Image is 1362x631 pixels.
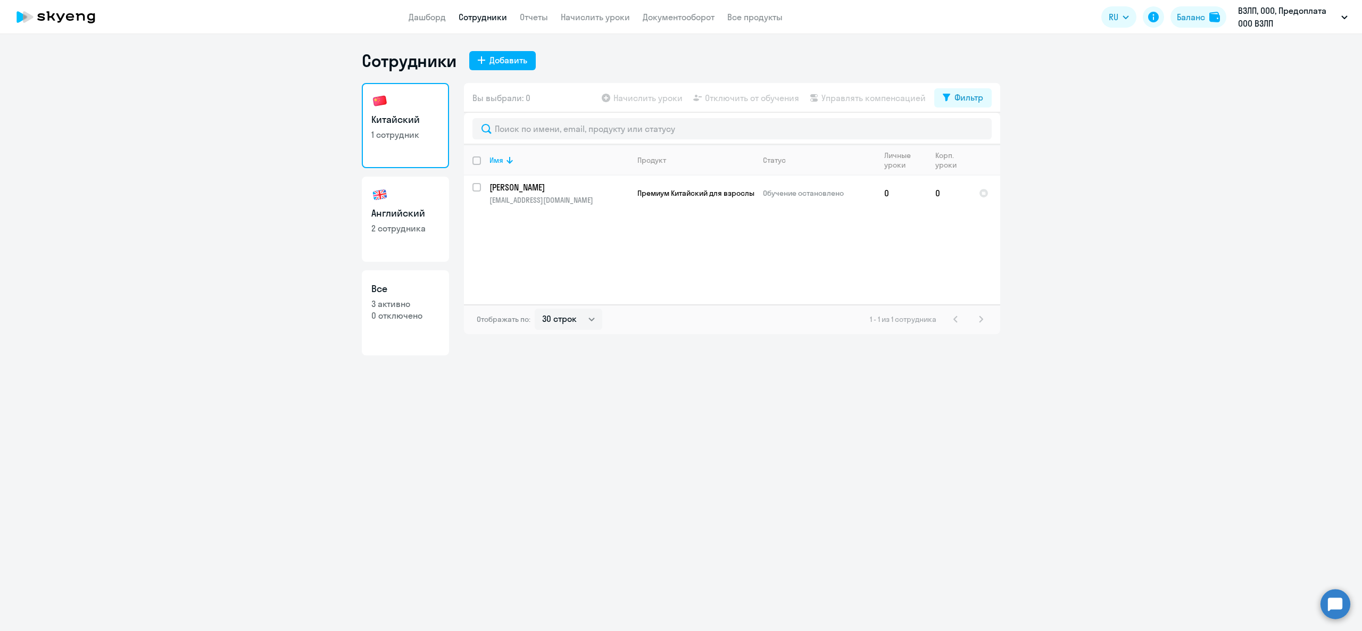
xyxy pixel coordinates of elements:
a: Английский2 сотрудника [362,177,449,262]
p: 2 сотрудника [371,222,439,234]
h3: Английский [371,206,439,220]
div: Добавить [489,54,527,67]
div: Фильтр [954,91,983,104]
span: 1 - 1 из 1 сотрудника [870,314,936,324]
td: 0 [927,176,970,211]
a: [PERSON_NAME][EMAIL_ADDRESS][DOMAIN_NAME] [489,181,628,205]
div: Статус [763,155,786,165]
span: Премиум Китайский для взрослых [637,188,758,198]
img: balance [1209,12,1220,22]
a: Начислить уроки [561,12,630,22]
button: Добавить [469,51,536,70]
p: [PERSON_NAME] [489,181,628,193]
h3: Все [371,282,439,296]
div: Личные уроки [884,151,926,170]
div: Личные уроки [884,151,919,170]
a: Отчеты [520,12,548,22]
div: Корп. уроки [935,151,962,170]
p: 3 активно [371,298,439,310]
span: Отображать по: [477,314,530,324]
p: 1 сотрудник [371,129,439,140]
button: ВЗЛП, ООО, Предоплата ООО ВЗЛП [1233,4,1353,30]
a: Все продукты [727,12,783,22]
span: RU [1109,11,1118,23]
a: Дашборд [409,12,446,22]
div: Баланс [1177,11,1205,23]
a: Документооборот [643,12,715,22]
img: english [371,186,388,203]
h3: Китайский [371,113,439,127]
input: Поиск по имени, email, продукту или статусу [472,118,992,139]
h1: Сотрудники [362,50,456,71]
div: Статус [763,155,875,165]
span: Вы выбрали: 0 [472,92,530,104]
a: Сотрудники [459,12,507,22]
div: Продукт [637,155,754,165]
div: Имя [489,155,628,165]
button: Балансbalance [1170,6,1226,28]
button: RU [1101,6,1136,28]
div: Продукт [637,155,666,165]
p: 0 отключено [371,310,439,321]
p: Обучение остановлено [763,188,875,198]
img: chinese [371,93,388,110]
p: ВЗЛП, ООО, Предоплата ООО ВЗЛП [1238,4,1337,30]
a: Все3 активно0 отключено [362,270,449,355]
div: Корп. уроки [935,151,970,170]
div: Имя [489,155,503,165]
button: Фильтр [934,88,992,107]
a: Китайский1 сотрудник [362,83,449,168]
p: [EMAIL_ADDRESS][DOMAIN_NAME] [489,195,628,205]
td: 0 [876,176,927,211]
